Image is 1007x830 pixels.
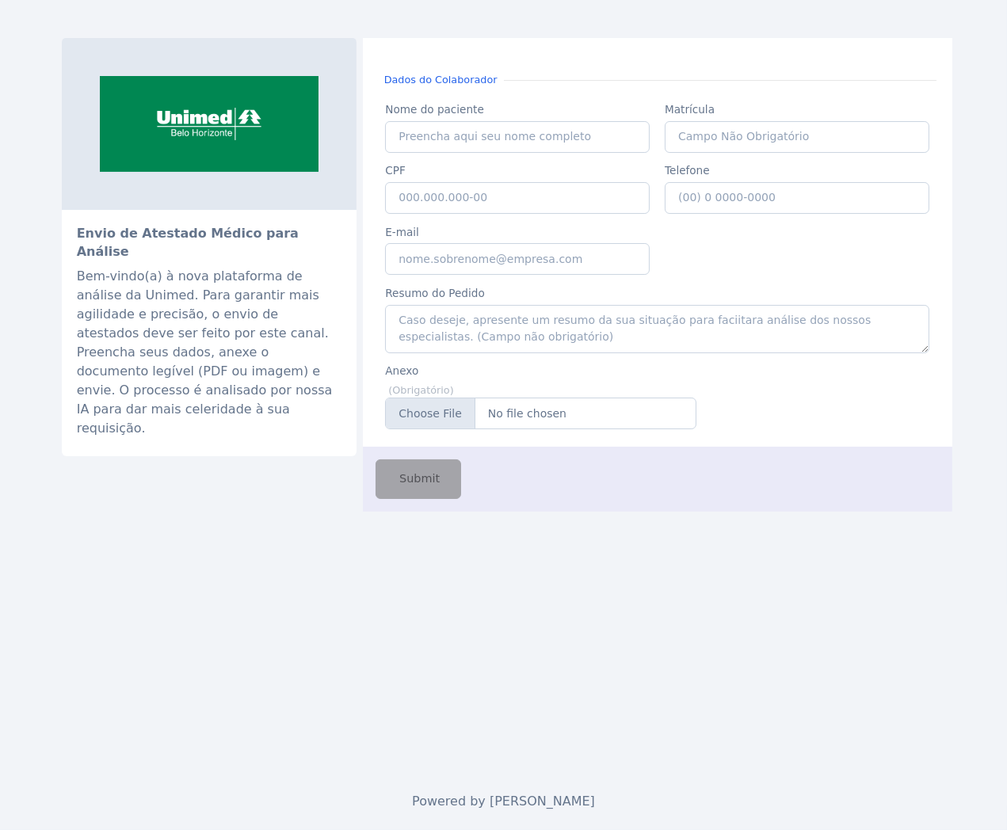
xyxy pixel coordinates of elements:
[385,162,650,178] label: CPF
[378,72,504,87] small: Dados do Colaborador
[385,182,650,214] input: 000.000.000-00
[385,101,650,117] label: Nome do paciente
[388,384,453,396] small: (Obrigatório)
[665,182,929,214] input: (00) 0 0000-0000
[412,794,595,809] span: Powered by [PERSON_NAME]
[665,121,929,153] input: Campo Não Obrigatório
[385,121,650,153] input: Preencha aqui seu nome completo
[77,225,341,261] h2: Envio de Atestado Médico para Análise
[665,101,929,117] label: Matrícula
[665,162,929,178] label: Telefone
[385,243,650,275] input: nome.sobrenome@empresa.com
[385,363,696,379] label: Anexo
[385,224,650,240] label: E-mail
[62,38,357,210] img: sistemaocemg.coop.br-unimed-bh-e-eleita-a-melhor-empresa-de-planos-de-saude-do-brasil-giro-2.png
[385,285,929,301] label: Resumo do Pedido
[385,398,696,429] input: Anexe-se aqui seu atestado (PDF ou Imagem)
[77,267,341,438] div: Bem-vindo(a) à nova plataforma de análise da Unimed. Para garantir mais agilidade e precisão, o e...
